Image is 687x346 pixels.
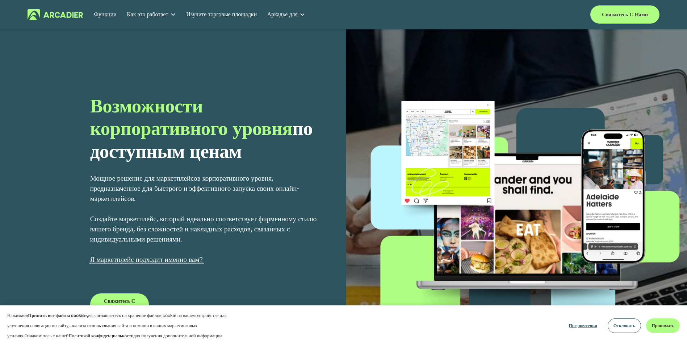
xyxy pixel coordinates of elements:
[25,312,88,318] strong: «Принять все файлы cookie»,
[68,333,133,339] a: Политикой конфиденциальности
[646,318,680,333] button: Принимать
[267,9,305,20] a: Выпадающее меню папки
[267,9,298,20] span: Аркадье для
[7,310,243,341] p: Нажимая вы соглашаетесь на хранение файлов cookie на вашем устройстве для улучшения навигации по ...
[90,173,320,265] p: Мощное решение для маркетплейсов корпоративного уровня, предназначенное для быстрого и эффективно...
[90,293,149,315] a: Свяжитесь с нами
[564,318,603,333] button: Предпочтения
[94,9,117,20] a: Функции
[127,9,168,20] span: Как это работает
[127,9,176,20] a: Выпадающее меню папки
[90,93,293,141] span: Возможности корпоративного уровня
[186,9,257,20] a: Изучите торговые площадки
[608,318,641,333] button: Отклонять
[90,116,318,163] strong: по доступным ценам
[652,323,674,329] span: Принимать
[613,323,636,329] span: Отклонять
[569,323,597,329] span: Предпочтения
[590,5,659,24] a: Свяжитесь с нами
[28,9,83,20] img: Аркадиер
[90,255,203,264] a: Я маркетплейс подходит именно вам?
